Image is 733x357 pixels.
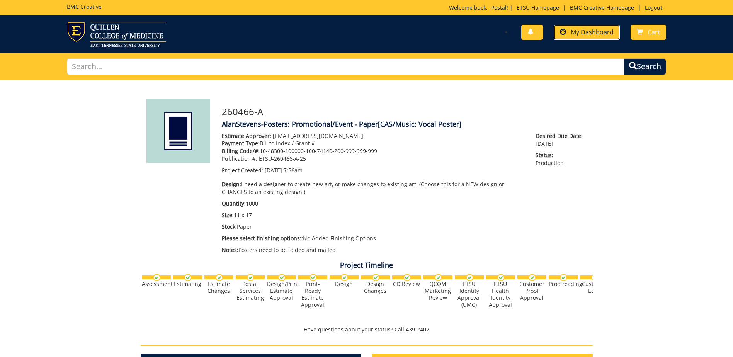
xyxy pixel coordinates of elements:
a: My Dashboard [554,25,620,40]
img: checkmark [247,274,254,281]
div: Customer Proof Approval [517,280,546,301]
p: 11 x 17 [222,211,524,219]
h3: 260466-A [222,107,587,117]
p: Production [536,151,587,167]
img: checkmark [466,274,473,281]
div: Estimating [173,280,202,287]
button: Search [624,58,666,75]
div: Assessment [142,280,171,287]
img: checkmark [403,274,411,281]
span: Publication #: [222,155,257,162]
span: Billing Code/#: [222,147,260,155]
span: Design: [222,180,241,188]
p: No Added Finishing Options [222,235,524,242]
span: Notes: [222,246,238,253]
p: Welcome back, ! | | | [449,4,666,12]
p: I need a designer to create new art, or make changes to existing art. (Choose this for a NEW desi... [222,180,524,196]
div: Customer Edits [580,280,609,294]
div: Design Changes [361,280,390,294]
a: Cart [631,25,666,40]
img: Product featured image [146,99,210,163]
h4: AlanStevens-Posters: Promotional/Event - Paper [222,121,587,128]
img: checkmark [372,274,379,281]
a: Logout [641,4,666,11]
p: Have questions about your status? Call 439-2402 [141,326,593,333]
p: 1000 [222,200,524,207]
input: Search... [67,58,624,75]
img: checkmark [435,274,442,281]
img: checkmark [153,274,160,281]
p: [EMAIL_ADDRESS][DOMAIN_NAME] [222,132,524,140]
img: checkmark [278,274,286,281]
a: - Postal [488,4,507,11]
img: checkmark [216,274,223,281]
h4: Project Timeline [141,262,593,269]
span: Estimate Approver: [222,132,271,139]
img: checkmark [497,274,505,281]
p: Paper [222,223,524,231]
span: Size: [222,211,234,219]
div: Estimate Changes [204,280,233,294]
div: Print-Ready Estimate Approval [298,280,327,308]
div: CD Review [392,280,421,287]
img: checkmark [560,274,567,281]
img: checkmark [310,274,317,281]
div: Design/Print Estimate Approval [267,280,296,301]
span: Stock: [222,223,237,230]
div: Proofreading [549,280,578,287]
img: checkmark [341,274,348,281]
span: Status: [536,151,587,159]
div: ETSU Identity Approval (UMC) [455,280,484,308]
div: QCOM Marketing Review [423,280,452,301]
img: checkmark [591,274,599,281]
span: Please select finishing options:: [222,235,303,242]
span: My Dashboard [571,28,614,36]
p: Bill to Index / Grant # [222,139,524,147]
span: [DATE] 7:56am [265,167,303,174]
span: Cart [648,28,660,36]
p: 10-48300-100000-100-74140-200-999-999-999 [222,147,524,155]
div: Design [330,280,359,287]
p: [DATE] [536,132,587,148]
span: ETSU-260466-A-25 [259,155,306,162]
img: checkmark [529,274,536,281]
span: Project Created: [222,167,263,174]
span: [CAS/Music: Vocal Poster] [378,119,461,129]
img: ETSU logo [67,22,166,47]
div: ETSU Health Identity Approval [486,280,515,308]
img: checkmark [184,274,192,281]
h5: BMC Creative [67,4,102,10]
a: BMC Creative Homepage [566,4,638,11]
div: Postal Services Estimating [236,280,265,301]
span: Quantity: [222,200,246,207]
a: ETSU Homepage [513,4,563,11]
span: Desired Due Date: [536,132,587,140]
span: Payment Type: [222,139,260,147]
p: Posters need to be folded and mailed [222,246,524,254]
